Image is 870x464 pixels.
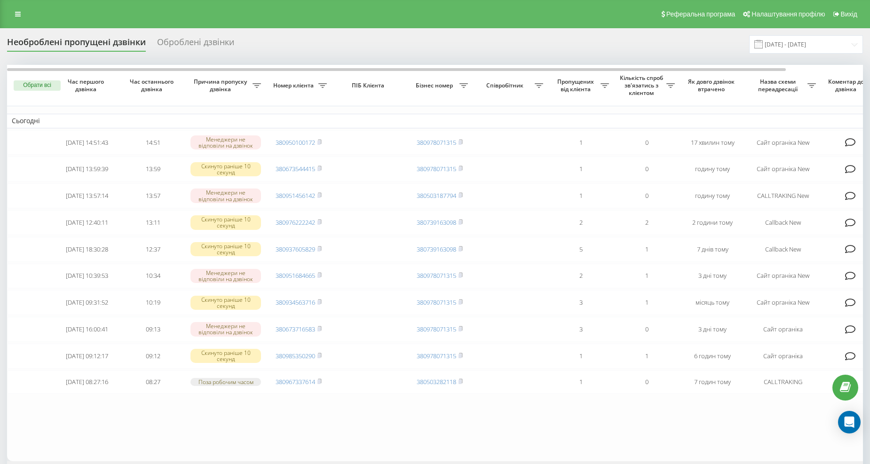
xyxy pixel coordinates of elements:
td: 13:11 [120,210,186,235]
a: 380951684665 [276,271,315,280]
div: Скинуто раніше 10 секунд [190,162,261,176]
td: 3 [548,317,614,342]
div: Скинуто раніше 10 секунд [190,349,261,363]
td: 7 днів тому [680,237,745,262]
td: 1 [614,290,680,315]
td: 3 [548,290,614,315]
td: місяць тому [680,290,745,315]
a: 380978071315 [417,325,456,333]
td: 1 [548,183,614,208]
td: 1 [548,344,614,369]
td: Callback New [745,237,821,262]
div: Скинуто раніше 10 секунд [190,296,261,310]
a: 380978071315 [417,352,456,360]
span: Час останнього дзвінка [127,78,178,93]
span: Налаштування профілю [751,10,825,18]
a: 380978071315 [417,271,456,280]
td: 09:12 [120,344,186,369]
td: CALLTRAKING New [745,183,821,208]
div: Скинуто раніше 10 секунд [190,215,261,229]
span: Кількість спроб зв'язатись з клієнтом [618,74,666,96]
td: [DATE] 08:27:16 [54,370,120,393]
td: 2 [548,210,614,235]
td: CALLTRAKING [745,370,821,393]
span: ПІБ Клієнта [340,82,399,89]
td: годину тому [680,183,745,208]
td: 17 хвилин тому [680,130,745,155]
div: Поза робочим часом [190,378,261,386]
span: Як довго дзвінок втрачено [687,78,738,93]
td: 5 [548,237,614,262]
td: [DATE] 14:51:43 [54,130,120,155]
td: Сайт органіка New [745,264,821,289]
td: 1 [548,130,614,155]
td: 0 [614,130,680,155]
a: 380985350290 [276,352,315,360]
td: 0 [614,370,680,393]
td: [DATE] 13:57:14 [54,183,120,208]
div: Необроблені пропущені дзвінки [7,37,146,52]
span: Коментар до дзвінка [825,78,869,93]
td: [DATE] 16:00:41 [54,317,120,342]
td: 0 [614,317,680,342]
a: 380503187794 [417,191,456,200]
span: Причина пропуску дзвінка [190,78,253,93]
div: Оброблені дзвінки [157,37,234,52]
div: Менеджери не відповіли на дзвінок [190,269,261,283]
td: [DATE] 12:40:11 [54,210,120,235]
td: 2 години тому [680,210,745,235]
td: 1 [548,157,614,181]
span: Бізнес номер [411,82,459,89]
td: 14:51 [120,130,186,155]
td: Сайт органіка New [745,290,821,315]
a: 380673716583 [276,325,315,333]
div: Скинуто раніше 10 секунд [190,242,261,256]
a: 380978071315 [417,138,456,147]
button: Обрати всі [14,80,61,91]
td: 08:27 [120,370,186,393]
span: Назва схеми переадресації [750,78,807,93]
td: 1 [614,237,680,262]
span: Пропущених від клієнта [553,78,601,93]
td: 2 [548,264,614,289]
td: 1 [614,264,680,289]
td: 10:34 [120,264,186,289]
div: Менеджери не відповіли на дзвінок [190,135,261,149]
span: Співробітник [477,82,535,89]
td: 3 дні тому [680,264,745,289]
td: [DATE] 09:31:52 [54,290,120,315]
a: 380937605829 [276,245,315,253]
a: 380934563716 [276,298,315,307]
a: 380978071315 [417,165,456,173]
td: 10:19 [120,290,186,315]
td: 09:13 [120,317,186,342]
td: [DATE] 09:12:17 [54,344,120,369]
a: 380951456142 [276,191,315,200]
div: Open Intercom Messenger [838,411,861,433]
a: 380978071315 [417,298,456,307]
span: Номер клієнта [270,82,318,89]
span: Вихід [841,10,857,18]
td: годину тому [680,157,745,181]
td: Сайт органіка [745,317,821,342]
td: 0 [614,183,680,208]
td: 1 [548,370,614,393]
td: 13:57 [120,183,186,208]
td: 12:37 [120,237,186,262]
td: 13:59 [120,157,186,181]
a: 380673544415 [276,165,315,173]
td: [DATE] 13:59:39 [54,157,120,181]
td: Callback New [745,210,821,235]
a: 380967337614 [276,377,315,386]
td: 2 [614,210,680,235]
td: Сайт органіка New [745,157,821,181]
a: 380739163098 [417,218,456,227]
td: [DATE] 10:39:53 [54,264,120,289]
td: 6 годин тому [680,344,745,369]
div: Менеджери не відповіли на дзвінок [190,322,261,336]
a: 380739163098 [417,245,456,253]
td: [DATE] 18:30:28 [54,237,120,262]
a: 380503282118 [417,377,456,386]
td: Сайт органіка [745,344,821,369]
td: 7 годин тому [680,370,745,393]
